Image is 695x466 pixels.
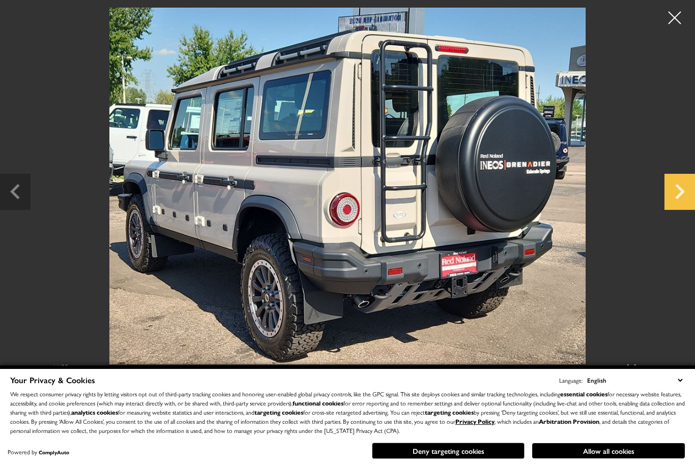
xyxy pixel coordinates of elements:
div: Next slide [664,174,695,210]
a: ComplyAuto [39,449,69,456]
img: Vehicle Image #101 [109,8,586,364]
strong: functional cookies [293,398,343,408]
div: 11 / 33 [51,8,644,364]
strong: targeting cookies [425,408,474,417]
button: Deny targeting cookies [372,443,525,459]
div: Powered by [8,449,69,455]
div: Language: [559,377,583,383]
strong: analytics cookies [71,408,118,417]
strong: targeting cookies [254,408,303,417]
a: Privacy Policy [455,417,495,426]
button: Allow all cookies [532,443,685,458]
strong: essential cookies [560,389,607,398]
select: Language Select [585,375,685,386]
p: We respect consumer privacy rights by letting visitors opt out of third-party tracking cookies an... [10,389,685,435]
strong: Arbitration Provision [539,417,599,426]
span: Your Privacy & Cookies [10,374,95,386]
